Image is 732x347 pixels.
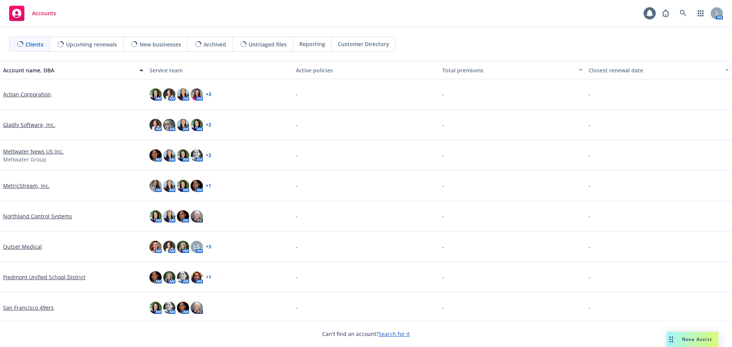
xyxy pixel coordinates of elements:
[191,210,203,222] img: photo
[442,90,444,98] span: -
[658,6,673,21] a: Report a Bug
[296,90,298,98] span: -
[586,61,732,79] button: Closest renewal date
[163,241,175,253] img: photo
[589,273,591,281] span: -
[299,40,325,48] span: Reporting
[6,3,59,24] a: Accounts
[194,243,200,251] span: LS
[3,304,54,312] a: San Francisco 49ers
[296,151,298,159] span: -
[163,180,175,192] img: photo
[296,121,298,129] span: -
[293,61,439,79] button: Active policies
[442,304,444,312] span: -
[163,119,175,131] img: photo
[206,184,211,188] a: + 1
[589,304,591,312] span: -
[149,271,162,283] img: photo
[442,66,574,74] div: Total premiums
[149,302,162,314] img: photo
[296,304,298,312] span: -
[163,271,175,283] img: photo
[149,149,162,162] img: photo
[3,66,135,74] div: Account name, DBA
[149,119,162,131] img: photo
[3,147,64,155] a: Meltwater News US Inc.
[589,182,591,190] span: -
[589,121,591,129] span: -
[3,90,51,98] a: Actian Corporation
[26,40,43,48] span: Clients
[206,275,211,280] a: + 1
[442,182,444,190] span: -
[682,336,712,342] span: Nova Assist
[177,271,189,283] img: photo
[177,302,189,314] img: photo
[589,151,591,159] span: -
[204,40,226,48] span: Archived
[442,273,444,281] span: -
[177,241,189,253] img: photo
[296,212,298,220] span: -
[666,332,718,347] button: Nova Assist
[146,61,293,79] button: Service team
[3,273,85,281] a: Piedmont Unified School District
[177,210,189,222] img: photo
[149,88,162,101] img: photo
[442,212,444,220] span: -
[296,182,298,190] span: -
[177,149,189,162] img: photo
[3,121,55,129] a: Gladly Software, Inc.
[589,66,721,74] div: Closest renewal date
[589,243,591,251] span: -
[206,153,211,158] a: + 2
[149,210,162,222] img: photo
[191,271,203,283] img: photo
[32,10,56,16] span: Accounts
[442,121,444,129] span: -
[206,245,211,249] a: + 3
[379,330,410,337] a: Search for it
[149,241,162,253] img: photo
[191,149,203,162] img: photo
[66,40,117,48] span: Upcoming renewals
[296,66,436,74] div: Active policies
[177,180,189,192] img: photo
[3,182,50,190] a: MetricStream, Inc.
[666,332,676,347] div: Drag to move
[439,61,586,79] button: Total premiums
[191,302,203,314] img: photo
[338,40,389,48] span: Customer Directory
[140,40,181,48] span: New businesses
[296,243,298,251] span: -
[3,243,42,251] a: Outset Medical
[149,180,162,192] img: photo
[149,66,290,74] div: Service team
[191,180,203,192] img: photo
[163,210,175,222] img: photo
[693,6,708,21] a: Switch app
[296,273,298,281] span: -
[589,212,591,220] span: -
[191,88,203,101] img: photo
[676,6,691,21] a: Search
[163,149,175,162] img: photo
[163,88,175,101] img: photo
[206,92,211,97] a: + 3
[249,40,287,48] span: Untriaged files
[322,330,410,338] span: Can't find an account?
[3,155,47,163] span: Meltwater Group
[163,302,175,314] img: photo
[589,90,591,98] span: -
[191,119,203,131] img: photo
[206,123,211,127] a: + 2
[177,88,189,101] img: photo
[3,212,72,220] a: Northland Control Systems
[442,151,444,159] span: -
[177,119,189,131] img: photo
[442,243,444,251] span: -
